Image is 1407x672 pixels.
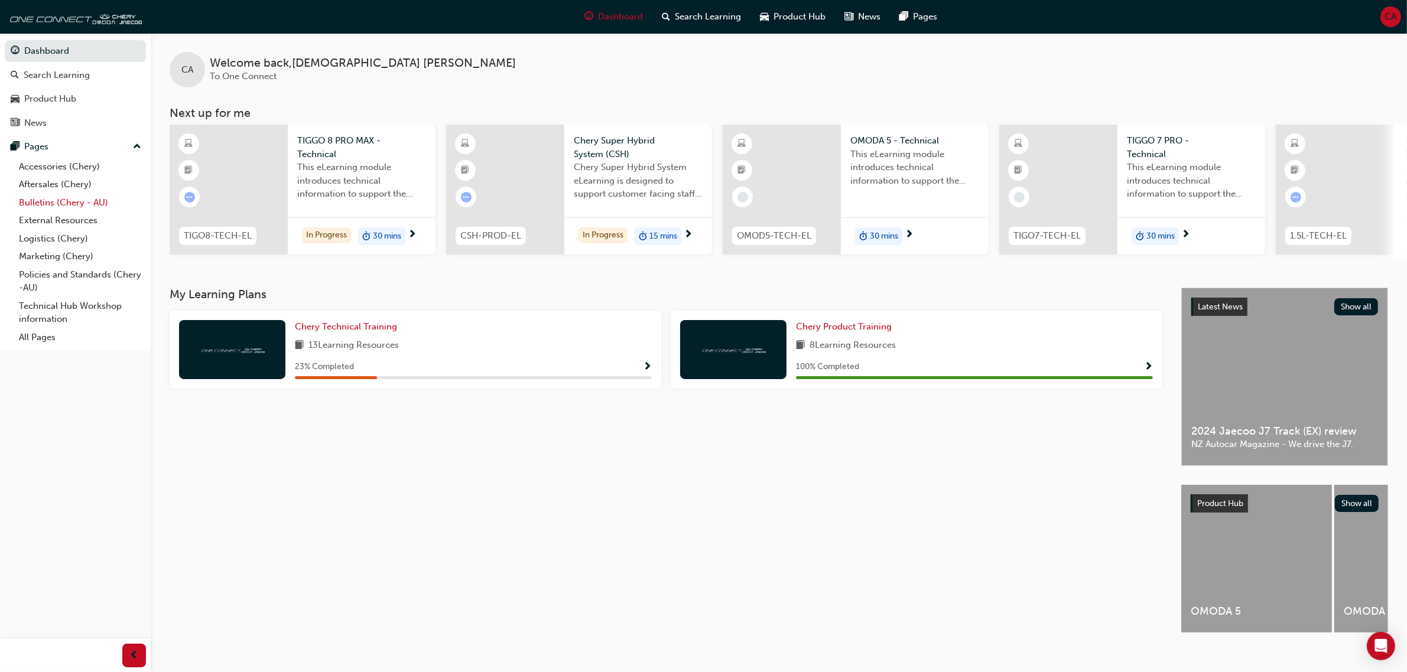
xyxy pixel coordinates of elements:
span: 30 mins [1146,230,1175,243]
span: news-icon [11,118,20,129]
span: search-icon [11,70,19,81]
button: Show Progress [643,360,652,374]
span: News [859,10,881,24]
a: search-iconSearch Learning [653,5,751,29]
span: Latest News [1198,302,1243,312]
span: This eLearning module introduces technical information to support the entry level knowledge requi... [297,161,426,201]
span: news-icon [845,9,854,24]
span: OMODA 5 - Technical [850,134,979,148]
span: Welcome back , [DEMOGRAPHIC_DATA] [PERSON_NAME] [210,57,516,70]
span: CA [181,63,193,77]
button: Pages [5,136,146,158]
span: TIGGO 7 PRO - Technical [1127,134,1256,161]
span: Show Progress [1144,362,1153,373]
div: Open Intercom Messenger [1367,632,1395,660]
div: Product Hub [24,92,76,106]
span: Chery Super Hybrid System (CSH) [574,134,703,161]
a: Latest NewsShow all [1191,298,1378,317]
span: TIGO8-TECH-EL [184,229,252,243]
a: Latest NewsShow all2024 Jaecoo J7 Track (EX) reviewNZ Autocar Magazine - We drive the J7. [1181,288,1388,466]
a: Accessories (Chery) [14,158,146,176]
div: Pages [24,140,48,154]
a: Chery Product Training [796,320,896,334]
span: 30 mins [870,230,898,243]
span: 1.5L-TECH-EL [1290,229,1347,243]
a: oneconnect [6,5,142,28]
a: Aftersales (Chery) [14,175,146,194]
a: All Pages [14,328,146,347]
a: Dashboard [5,40,146,62]
span: learningResourceType_ELEARNING-icon [1291,136,1299,152]
a: Search Learning [5,64,146,86]
span: prev-icon [130,648,139,663]
span: car-icon [11,94,20,105]
div: In Progress [579,227,628,243]
span: pages-icon [900,9,909,24]
span: duration-icon [362,229,371,244]
span: learningRecordVerb_ATTEMPT-icon [184,192,195,203]
h3: My Learning Plans [170,288,1162,301]
span: learningResourceType_ELEARNING-icon [462,136,470,152]
span: Show Progress [643,362,652,373]
a: Bulletins (Chery - AU) [14,194,146,212]
span: Chery Super Hybrid System eLearning is designed to support customer facing staff with the underst... [574,161,703,201]
a: TIGO8-TECH-ELTIGGO 8 PRO MAX - TechnicalThis eLearning module introduces technical information to... [170,125,436,255]
span: TIGO7-TECH-EL [1013,229,1081,243]
span: TIGGO 8 PRO MAX - Technical [297,134,426,161]
span: 8 Learning Resources [810,338,896,353]
span: Product Hub [1197,498,1243,508]
button: Show all [1335,495,1379,512]
span: car-icon [761,9,769,24]
a: News [5,112,146,134]
a: Policies and Standards (Chery -AU) [14,266,146,297]
a: pages-iconPages [891,5,947,29]
span: Product Hub [774,10,826,24]
img: oneconnect [200,344,265,355]
span: next-icon [684,230,693,240]
span: CA [1385,10,1397,24]
h3: Next up for me [151,106,1407,120]
span: guage-icon [11,46,20,57]
a: OMOD5-TECH-ELOMODA 5 - TechnicalThis eLearning module introduces technical information to support... [723,125,989,255]
span: next-icon [408,230,417,240]
span: duration-icon [859,229,867,244]
a: Product Hub [5,88,146,110]
span: booktick-icon [1015,163,1023,178]
span: learningRecordVerb_NONE-icon [1014,192,1025,203]
span: learningResourceType_ELEARNING-icon [185,136,193,152]
span: duration-icon [639,229,647,244]
a: CSH-PROD-ELChery Super Hybrid System (CSH)Chery Super Hybrid System eLearning is designed to supp... [446,125,712,255]
span: 30 mins [373,230,401,243]
span: learningRecordVerb_NONE-icon [737,192,748,203]
a: Product HubShow all [1191,494,1379,513]
span: next-icon [1181,230,1190,240]
a: OMODA 5 [1181,485,1332,632]
span: This eLearning module introduces technical information to support the entry level knowledge requi... [1127,161,1256,201]
button: CA [1380,6,1401,27]
span: To One Connect [210,71,277,81]
span: next-icon [905,230,914,240]
a: TIGO7-TECH-ELTIGGO 7 PRO - TechnicalThis eLearning module introduces technical information to sup... [999,125,1265,255]
span: Chery Technical Training [295,321,397,332]
a: Chery Technical Training [295,320,402,334]
span: Dashboard [599,10,644,24]
span: 13 Learning Resources [308,338,399,353]
span: 100 % Completed [796,360,859,374]
span: This eLearning module introduces technical information to support the entry level knowledge requi... [850,148,979,188]
span: book-icon [295,338,304,353]
span: booktick-icon [738,163,746,178]
span: learningRecordVerb_ATTEMPT-icon [1291,192,1301,203]
span: OMOD5-TECH-EL [737,229,811,243]
div: News [24,116,47,130]
span: 2024 Jaecoo J7 Track (EX) review [1191,425,1378,438]
a: news-iconNews [836,5,891,29]
button: DashboardSearch LearningProduct HubNews [5,38,146,136]
button: Show Progress [1144,360,1153,374]
span: booktick-icon [1291,163,1299,178]
div: Search Learning [24,68,90,82]
span: learningResourceType_ELEARNING-icon [738,136,746,152]
button: Show all [1334,298,1379,315]
span: learningRecordVerb_ATTEMPT-icon [461,192,472,203]
span: up-icon [133,139,141,155]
